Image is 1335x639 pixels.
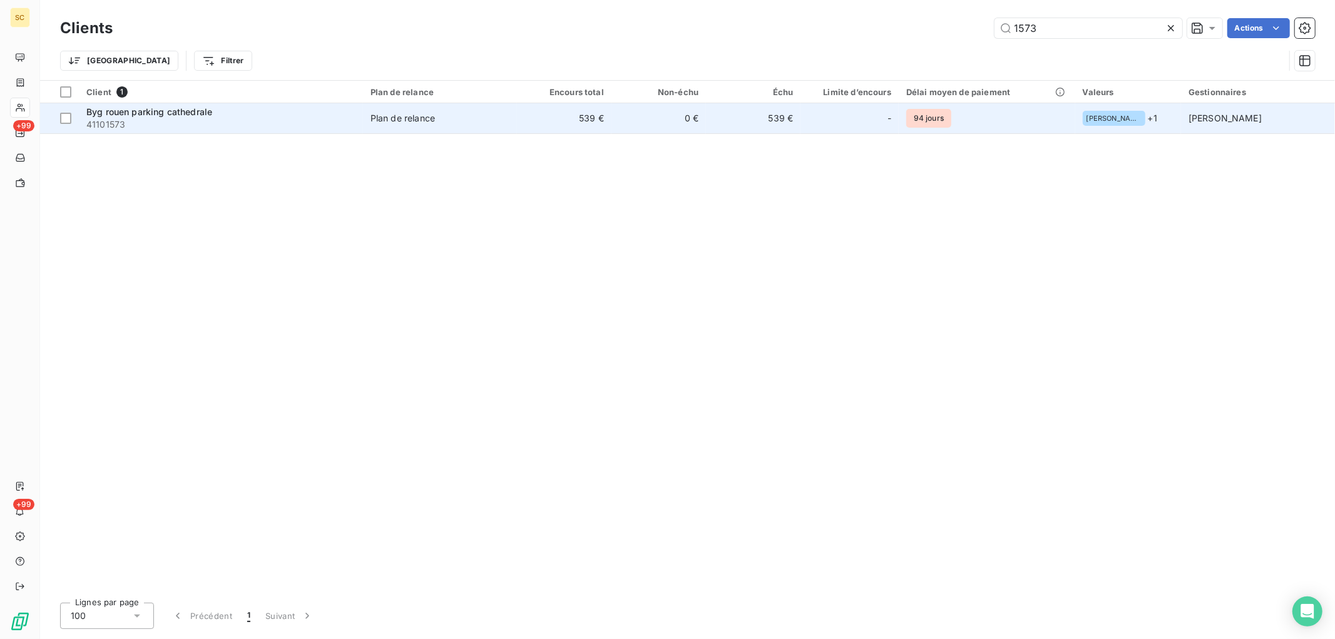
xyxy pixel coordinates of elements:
[887,112,891,125] span: -
[60,17,113,39] h3: Clients
[13,499,34,510] span: +99
[60,51,178,71] button: [GEOGRAPHIC_DATA]
[524,87,604,97] div: Encours total
[1083,87,1174,97] div: Valeurs
[1148,111,1157,125] span: + 1
[86,87,111,97] span: Client
[517,103,611,133] td: 539 €
[1189,87,1327,97] div: Gestionnaires
[371,87,509,97] div: Plan de relance
[258,603,321,629] button: Suivant
[194,51,252,71] button: Filtrer
[1292,596,1322,626] div: Open Intercom Messenger
[619,87,698,97] div: Non-échu
[714,87,793,97] div: Échu
[611,103,706,133] td: 0 €
[906,109,951,128] span: 94 jours
[995,18,1182,38] input: Rechercher
[808,87,891,97] div: Limite d’encours
[371,112,435,125] div: Plan de relance
[706,103,800,133] td: 539 €
[10,8,30,28] div: SC
[164,603,240,629] button: Précédent
[116,86,128,98] span: 1
[13,120,34,131] span: +99
[906,87,1068,97] div: Délai moyen de paiement
[240,603,258,629] button: 1
[10,611,30,631] img: Logo LeanPay
[1227,18,1290,38] button: Actions
[247,610,250,622] span: 1
[71,610,86,622] span: 100
[86,106,212,117] span: Byg rouen parking cathedrale
[1189,113,1262,123] span: [PERSON_NAME]
[1087,115,1142,122] span: [PERSON_NAME]
[86,118,355,131] span: 41101573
